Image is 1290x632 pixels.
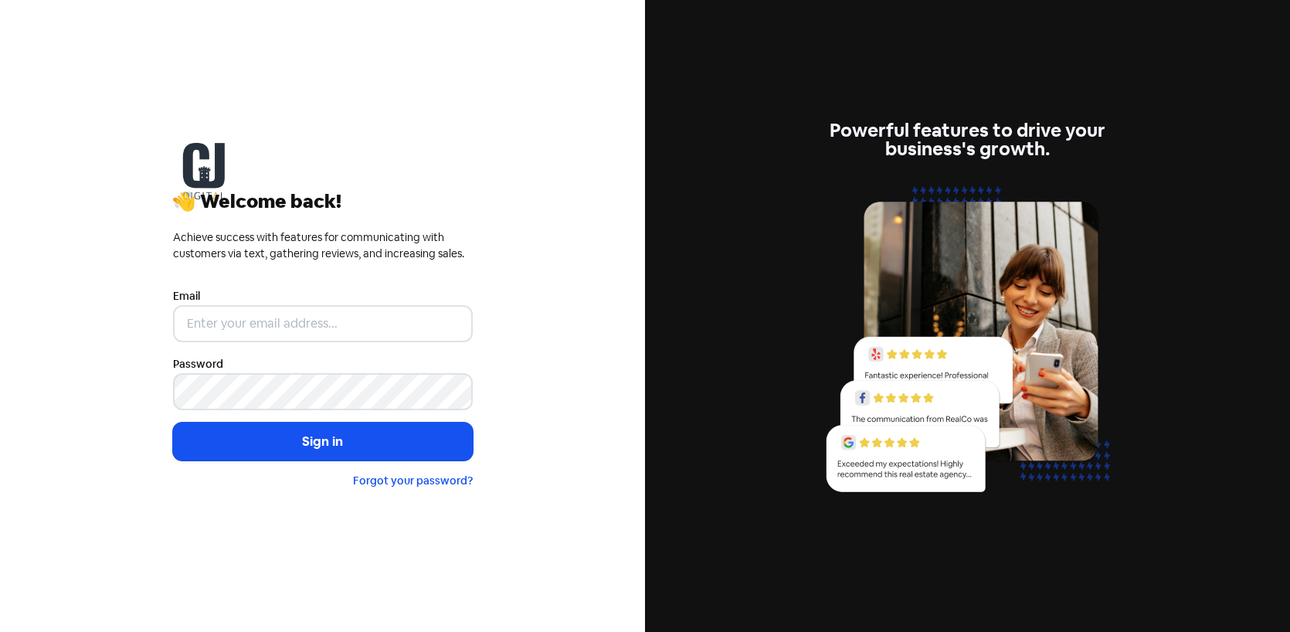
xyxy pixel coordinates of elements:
div: Powerful features to drive your business's growth. [818,121,1118,158]
label: Email [173,288,200,304]
img: reviews [818,177,1118,510]
button: Sign in [173,423,473,461]
div: Achieve success with features for communicating with customers via text, gathering reviews, and i... [173,229,473,262]
input: Enter your email address... [173,305,473,342]
a: Forgot your password? [353,474,473,488]
label: Password [173,356,223,372]
div: 👋 Welcome back! [173,192,473,211]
